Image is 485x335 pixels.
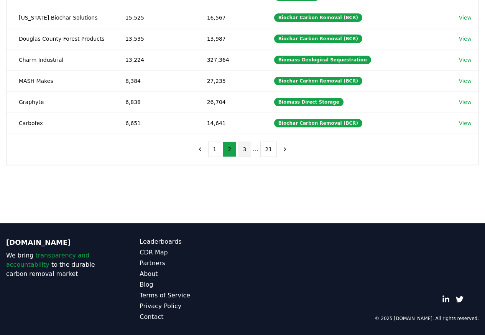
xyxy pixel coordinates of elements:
td: Douglas County Forest Products [7,28,113,49]
td: 327,364 [195,49,262,70]
button: 2 [223,142,236,157]
div: Biochar Carbon Removal (BCR) [274,119,362,127]
div: Biochar Carbon Removal (BCR) [274,35,362,43]
td: 13,224 [113,49,195,70]
td: 14,641 [195,112,262,134]
li: ... [253,145,258,154]
td: Graphyte [7,91,113,112]
a: View [459,56,472,64]
p: © 2025 [DOMAIN_NAME]. All rights reserved. [375,315,479,322]
a: View [459,35,472,43]
td: Charm Industrial [7,49,113,70]
button: 1 [208,142,222,157]
td: 6,651 [113,112,195,134]
td: 15,525 [113,7,195,28]
a: CDR Map [140,248,242,257]
button: 3 [238,142,251,157]
div: Biomass Direct Storage [274,98,344,106]
a: Contact [140,312,242,322]
div: Biochar Carbon Removal (BCR) [274,77,362,85]
p: We bring to the durable carbon removal market [6,251,109,279]
td: 8,384 [113,70,195,91]
a: LinkedIn [442,295,450,303]
td: Carbofex [7,112,113,134]
button: 21 [260,142,277,157]
div: Biochar Carbon Removal (BCR) [274,13,362,22]
a: About [140,269,242,279]
td: [US_STATE] Biochar Solutions [7,7,113,28]
td: 26,704 [195,91,262,112]
td: 16,567 [195,7,262,28]
td: 6,838 [113,91,195,112]
span: transparency and accountability [6,252,89,268]
a: Partners [140,259,242,268]
a: View [459,14,472,21]
a: Leaderboards [140,237,242,246]
td: 13,535 [113,28,195,49]
td: 27,235 [195,70,262,91]
td: 13,987 [195,28,262,49]
div: Biomass Geological Sequestration [274,56,371,64]
a: View [459,119,472,127]
td: MASH Makes [7,70,113,91]
a: Twitter [456,295,464,303]
a: View [459,98,472,106]
a: View [459,77,472,85]
p: [DOMAIN_NAME] [6,237,109,248]
button: next page [278,142,291,157]
button: previous page [194,142,207,157]
a: Terms of Service [140,291,242,300]
a: Privacy Policy [140,302,242,311]
a: Blog [140,280,242,289]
